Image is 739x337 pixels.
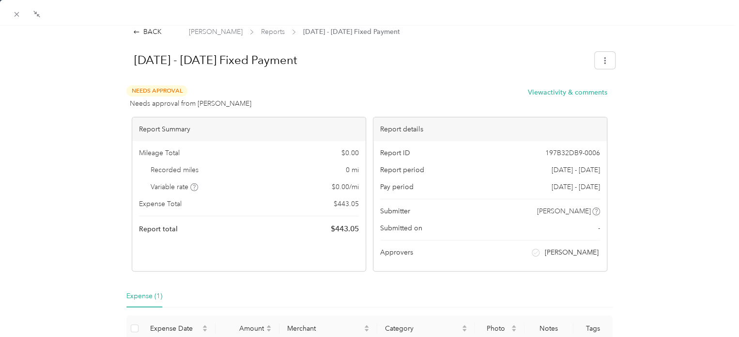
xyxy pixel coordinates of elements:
span: Report total [139,224,178,234]
span: Category [385,324,460,333]
span: Recorded miles [151,165,199,175]
span: Expense Date [150,324,200,333]
span: Mileage Total [139,148,180,158]
span: [PERSON_NAME] [545,247,599,257]
span: $ 0.00 [341,148,359,158]
span: $ 443.05 [334,199,359,209]
span: Needs Approval [126,85,187,96]
span: caret-down [266,327,272,333]
button: Viewactivity & comments [528,87,607,97]
span: caret-down [511,327,517,333]
span: caret-down [202,327,208,333]
span: Variable rate [151,182,198,192]
span: caret-up [266,323,272,329]
span: caret-up [202,323,208,329]
span: Approvers [380,247,413,257]
span: Amount [223,324,263,333]
div: Expense (1) [126,291,162,302]
span: 0 mi [346,165,359,175]
span: caret-down [462,327,467,333]
span: [DATE] - [DATE] [552,165,600,175]
span: [DATE] - [DATE] Fixed Payment [303,27,400,37]
div: Tags [581,324,605,333]
span: Submitted on [380,223,422,233]
span: [DATE] - [DATE] [552,182,600,192]
span: Expense Total [139,199,182,209]
span: [PERSON_NAME] [189,27,243,37]
span: [PERSON_NAME] [537,206,591,216]
span: 197B32DB9-0006 [545,148,600,158]
div: Report Summary [132,117,366,141]
h1: Aug 1 - 31, 2025 Fixed Payment [124,48,587,72]
span: Report period [380,165,424,175]
span: $ 0.00 / mi [332,182,359,192]
span: Pay period [380,182,414,192]
span: Reports [261,27,285,37]
span: Merchant [287,324,362,333]
span: caret-up [462,323,467,329]
span: Needs approval from [PERSON_NAME] [130,98,251,109]
span: Photo [483,324,508,333]
span: caret-up [511,323,517,329]
div: BACK [133,27,162,37]
iframe: Everlance-gr Chat Button Frame [685,283,739,337]
div: Report details [373,117,607,141]
span: Report ID [380,148,410,158]
span: $ 443.05 [331,223,359,235]
span: - [598,223,600,233]
span: Submitter [380,206,410,216]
